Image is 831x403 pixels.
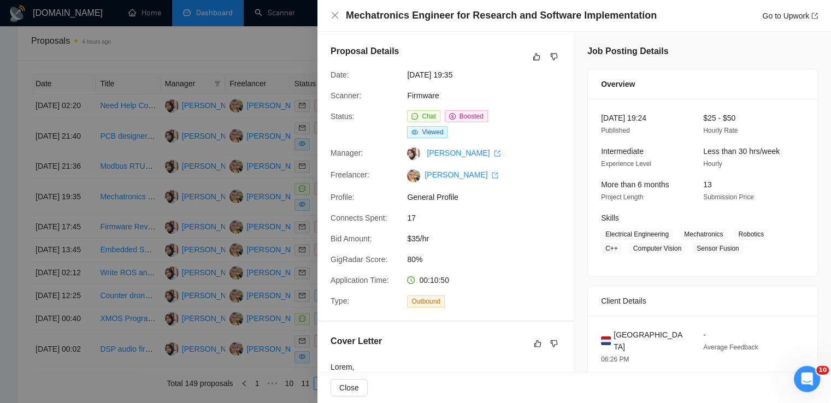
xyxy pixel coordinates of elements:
[331,91,361,100] span: Scanner:
[703,193,754,201] span: Submission Price
[331,379,368,396] button: Close
[331,11,339,20] button: Close
[601,180,669,189] span: More than 6 months
[331,297,349,305] span: Type:
[407,69,571,81] span: [DATE] 19:35
[459,112,484,120] span: Boosted
[331,149,363,157] span: Manager:
[533,52,540,61] span: like
[425,170,498,179] a: [PERSON_NAME] export
[547,50,561,63] button: dislike
[601,78,635,90] span: Overview
[601,228,673,240] span: Electrical Engineering
[407,191,571,203] span: General Profile
[550,52,558,61] span: dislike
[601,193,643,201] span: Project Length
[346,9,657,22] h4: Mechatronics Engineer for Research and Software Implementation
[534,339,541,348] span: like
[331,335,382,348] h5: Cover Letter
[411,129,418,135] span: eye
[331,112,355,121] span: Status:
[494,150,500,157] span: export
[614,329,686,353] span: [GEOGRAPHIC_DATA]
[794,366,820,392] iframe: Intercom live chat
[734,228,768,240] span: Robotics
[422,112,435,120] span: Chat
[407,169,420,182] img: c1EWoXgsOV8R0BA8fxa_N46Lqol55DVR6buHWpDAuBHSNrA7t_Ch1L5h5X6iDVcfrt
[601,214,619,222] span: Skills
[331,193,355,201] span: Profile:
[703,147,780,156] span: Less than 30 hrs/week
[407,276,415,284] span: clock-circle
[331,276,389,285] span: Application Time:
[449,113,456,120] span: dollar
[629,242,686,254] span: Computer Vision
[492,172,498,179] span: export
[601,160,651,168] span: Experience Level
[601,127,630,134] span: Published
[762,11,818,20] a: Go to Upworkexport
[587,45,668,58] h5: Job Posting Details
[530,50,543,63] button: like
[703,114,735,122] span: $25 - $50
[422,128,443,136] span: Viewed
[331,234,372,243] span: Bid Amount:
[601,114,646,122] span: [DATE] 19:24
[407,233,571,245] span: $35/hr
[601,335,611,347] img: 🇳🇱
[331,11,339,20] span: close
[407,253,571,265] span: 80%
[703,127,738,134] span: Hourly Rate
[601,355,629,363] span: 06:26 PM
[407,91,439,100] a: Firmware
[331,70,349,79] span: Date:
[331,214,387,222] span: Connects Spent:
[547,337,561,350] button: dislike
[427,149,500,157] a: [PERSON_NAME] export
[703,330,706,339] span: -
[601,242,622,254] span: C++
[419,276,449,285] span: 00:10:50
[703,343,758,351] span: Average Feedback
[407,212,571,224] span: 17
[339,382,359,394] span: Close
[703,180,712,189] span: 13
[601,286,804,316] div: Client Details
[531,337,544,350] button: like
[811,13,818,19] span: export
[680,228,727,240] span: Mechatronics
[331,255,387,264] span: GigRadar Score:
[550,339,558,348] span: dislike
[411,113,418,120] span: message
[601,147,644,156] span: Intermediate
[407,295,445,307] span: Outbound
[816,366,829,375] span: 10
[692,242,743,254] span: Sensor Fusion
[331,170,369,179] span: Freelancer:
[703,160,722,168] span: Hourly
[331,45,399,58] h5: Proposal Details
